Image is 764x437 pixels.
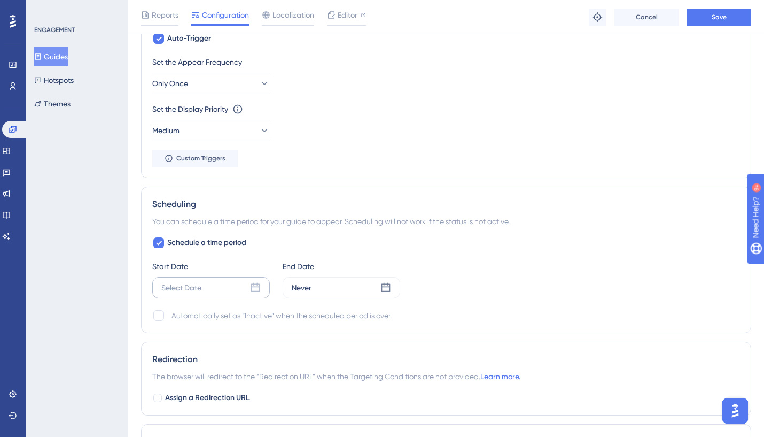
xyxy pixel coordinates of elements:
span: Custom Triggers [176,154,225,163]
span: Need Help? [25,3,67,16]
button: Cancel [614,9,679,26]
div: Scheduling [152,198,740,211]
div: ENGAGEMENT [34,26,75,34]
div: Redirection [152,353,740,366]
button: Themes [34,94,71,113]
iframe: UserGuiding AI Assistant Launcher [719,395,751,427]
span: Editor [338,9,357,21]
div: 9+ [73,5,79,14]
span: Save [712,13,727,21]
span: Only Once [152,77,188,90]
button: Only Once [152,73,270,94]
div: Start Date [152,260,270,273]
span: Localization [272,9,314,21]
span: Cancel [636,13,658,21]
span: Schedule a time period [167,236,246,249]
button: Custom Triggers [152,150,238,167]
div: You can schedule a time period for your guide to appear. Scheduling will not work if the status i... [152,215,740,228]
span: The browser will redirect to the “Redirection URL” when the Targeting Conditions are not provided. [152,370,520,383]
div: Automatically set as “Inactive” when the scheduled period is over. [171,309,392,322]
span: Medium [152,124,180,137]
button: Save [687,9,751,26]
div: End Date [283,260,400,273]
button: Hotspots [34,71,74,90]
span: Auto-Trigger [167,32,211,45]
div: Set the Display Priority [152,103,228,116]
span: Reports [152,9,178,21]
button: Medium [152,120,270,141]
div: Select Date [161,281,201,294]
span: Configuration [202,9,249,21]
div: Never [292,281,311,294]
button: Guides [34,47,68,66]
a: Learn more. [480,372,520,381]
span: Assign a Redirection URL [165,392,250,404]
div: Set the Appear Frequency [152,56,740,68]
